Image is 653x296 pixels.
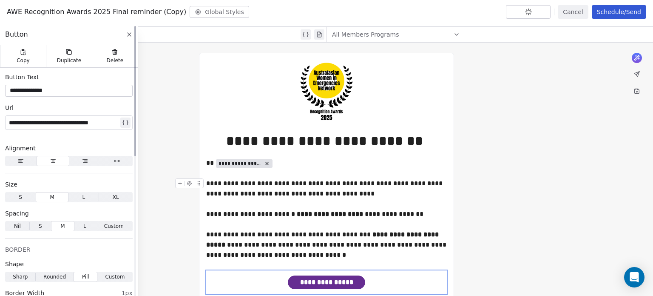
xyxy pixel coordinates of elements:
[14,222,21,230] span: Nil
[5,260,24,268] span: Shape
[5,245,133,254] div: BORDER
[5,29,28,40] span: Button
[105,273,125,281] span: Custom
[5,103,14,112] span: Url
[107,57,124,64] span: Delete
[104,222,124,230] span: Custom
[39,222,42,230] span: S
[332,30,399,39] span: All Members Programs
[624,267,644,287] div: Open Intercom Messenger
[19,193,22,201] span: S
[17,57,30,64] span: Copy
[5,180,17,189] span: Size
[43,273,66,281] span: Rounded
[13,273,28,281] span: Sharp
[57,57,81,64] span: Duplicate
[5,209,29,218] span: Spacing
[190,6,249,18] button: Global Styles
[558,5,588,19] button: Cancel
[592,5,646,19] button: Schedule/Send
[82,193,85,201] span: L
[113,193,119,201] span: XL
[83,222,86,230] span: L
[5,144,36,152] span: Alignment
[7,7,186,17] span: AWE Recognition Awards 2025 Final reminder (Copy)
[5,73,39,81] span: Button Text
